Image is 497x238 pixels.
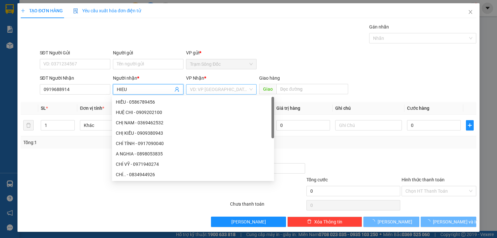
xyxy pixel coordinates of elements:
[40,74,110,82] div: SĐT Người Nhận
[40,49,110,56] div: SĐT Người Gửi
[116,98,270,106] div: HIẾU - 0586789456
[21,8,25,13] span: plus
[363,217,419,227] button: [PERSON_NAME]
[116,161,270,168] div: CHÍ VỸ - 0971940274
[378,218,412,225] span: [PERSON_NAME]
[80,106,104,111] span: Đơn vị tính
[41,106,46,111] span: SL
[23,139,192,146] div: Tổng: 1
[259,75,280,81] span: Giao hàng
[112,138,274,149] div: CHÍ TÍNH - 0917090040
[116,171,270,178] div: CHÍ.. - 0834944926
[231,218,266,225] span: [PERSON_NAME]
[186,75,204,81] span: VP Nhận
[186,49,257,56] div: VP gửi
[466,123,473,128] span: plus
[84,120,143,130] span: Khác
[21,8,63,13] span: TẠO ĐƠN HÀNG
[73,8,141,13] span: Yêu cầu xuất hóa đơn điện tử
[421,217,477,227] button: [PERSON_NAME] và In
[468,9,473,15] span: close
[112,107,274,118] div: HUỆ CHI - 0909202100
[73,8,78,14] img: icon
[370,219,378,224] span: loading
[229,200,305,212] div: Chưa thanh toán
[112,159,274,169] div: CHÍ VỸ - 0971940274
[287,217,362,227] button: deleteXóa Thông tin
[466,120,474,130] button: plus
[174,87,180,92] span: user-add
[112,128,274,138] div: CHỊ KIỀU - 0909380943
[276,120,330,130] input: 0
[461,3,480,21] button: Close
[306,177,328,182] span: Tổng cước
[112,149,274,159] div: A NGHIA - 0898053835
[116,119,270,126] div: CHỊ NAM - 0369462532
[276,106,300,111] span: Giá trị hàng
[116,150,270,157] div: A NGHIA - 0898053835
[276,84,348,94] input: Dọc đường
[407,106,429,111] span: Cước hàng
[190,59,253,69] span: Trạm Sông Đốc
[402,177,445,182] label: Hình thức thanh toán
[333,102,404,115] th: Ghi chú
[335,120,402,130] input: Ghi Chú
[23,120,34,130] button: delete
[116,109,270,116] div: HUỆ CHI - 0909202100
[116,130,270,137] div: CHỊ KIỀU - 0909380943
[314,218,342,225] span: Xóa Thông tin
[307,219,312,224] span: delete
[112,118,274,128] div: CHỊ NAM - 0369462532
[116,140,270,147] div: CHÍ TÍNH - 0917090040
[113,74,183,82] div: Người nhận
[259,84,276,94] span: Giao
[433,218,478,225] span: [PERSON_NAME] và In
[426,219,433,224] span: loading
[113,49,183,56] div: Người gửi
[112,97,274,107] div: HIẾU - 0586789456
[369,24,389,29] label: Gán nhãn
[211,217,286,227] button: [PERSON_NAME]
[112,169,274,180] div: CHÍ.. - 0834944926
